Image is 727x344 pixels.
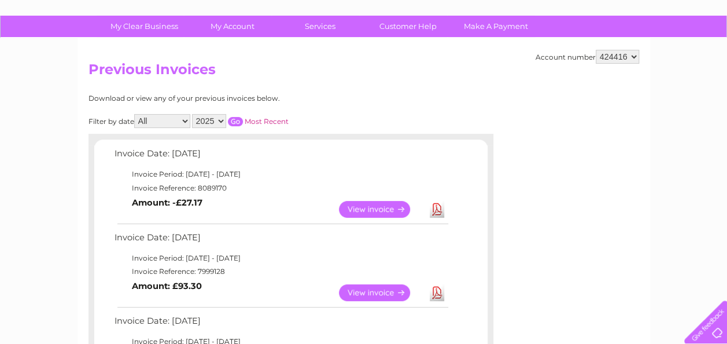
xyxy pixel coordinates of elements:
[112,230,450,251] td: Invoice Date: [DATE]
[650,49,678,58] a: Contact
[91,6,637,56] div: Clear Business is a trading name of Verastar Limited (registered in [GEOGRAPHIC_DATA] No. 3667643...
[339,201,424,218] a: View
[585,49,619,58] a: Telecoms
[509,6,589,20] a: 0333 014 3131
[552,49,578,58] a: Energy
[112,251,450,265] td: Invoice Period: [DATE] - [DATE]
[272,16,368,37] a: Services
[184,16,280,37] a: My Account
[360,16,456,37] a: Customer Help
[112,313,450,335] td: Invoice Date: [DATE]
[88,114,392,128] div: Filter by date
[536,50,639,64] div: Account number
[132,197,202,208] b: Amount: -£27.17
[430,284,444,301] a: Download
[626,49,643,58] a: Blog
[97,16,192,37] a: My Clear Business
[112,265,450,279] td: Invoice Reference: 7999128
[245,117,289,126] a: Most Recent
[689,49,716,58] a: Log out
[112,146,450,167] td: Invoice Date: [DATE]
[132,281,202,291] b: Amount: £93.30
[88,61,639,83] h2: Previous Invoices
[523,49,545,58] a: Water
[88,94,392,103] div: Download or view any of your previous invoices below.
[430,201,444,218] a: Download
[339,284,424,301] a: View
[112,181,450,195] td: Invoice Reference: 8089170
[25,30,84,65] img: logo.png
[112,167,450,181] td: Invoice Period: [DATE] - [DATE]
[448,16,544,37] a: Make A Payment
